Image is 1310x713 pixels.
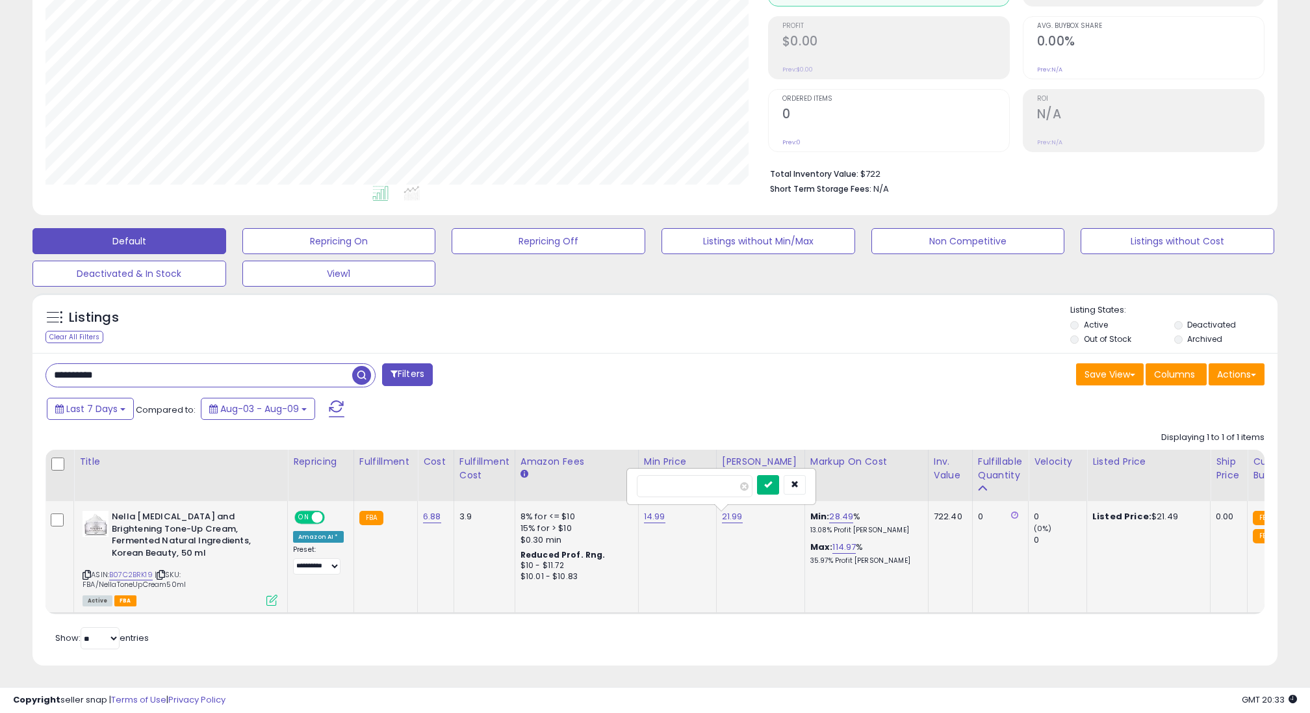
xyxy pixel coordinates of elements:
span: Profit [782,23,1009,30]
span: 2025-08-17 20:33 GMT [1242,694,1297,706]
b: Min: [810,510,830,523]
b: Reduced Prof. Rng. [520,549,606,560]
h2: $0.00 [782,34,1009,51]
div: Velocity [1034,455,1081,469]
label: Deactivated [1187,319,1236,330]
a: 6.88 [423,510,441,523]
button: Repricing Off [452,228,645,254]
div: ASIN: [83,511,277,604]
b: Listed Price: [1092,510,1151,523]
h2: 0 [782,107,1009,124]
small: Amazon Fees. [520,469,528,480]
div: $0.30 min [520,534,628,546]
b: Nella [MEDICAL_DATA] and Brightening Tone-Up Cream, Fermented Natural Ingredients, Korean Beauty,... [112,511,270,562]
img: 31L2GlYUD5L._SL40_.jpg [83,511,109,537]
button: Listings without Min/Max [661,228,855,254]
div: Listed Price [1092,455,1205,469]
h2: N/A [1037,107,1264,124]
span: | SKU: FBA/NellaToneUpCream50ml [83,569,186,589]
div: Preset: [293,545,344,575]
div: Min Price [644,455,711,469]
button: Actions [1209,363,1265,385]
a: Privacy Policy [168,694,225,706]
label: Active [1084,319,1108,330]
a: 21.99 [722,510,743,523]
p: 13.08% Profit [PERSON_NAME] [810,526,918,535]
small: FBA [1253,511,1277,525]
a: 114.97 [832,541,856,554]
span: ROI [1037,96,1264,103]
div: Fulfillment [359,455,412,469]
div: [PERSON_NAME] [722,455,799,469]
div: Displaying 1 to 1 of 1 items [1161,432,1265,444]
span: Aug-03 - Aug-09 [220,402,299,415]
a: 14.99 [644,510,665,523]
div: Ship Price [1216,455,1242,482]
div: Repricing [293,455,348,469]
a: 28.49 [829,510,853,523]
span: Ordered Items [782,96,1009,103]
span: Show: entries [55,632,149,644]
strong: Copyright [13,694,60,706]
span: Compared to: [136,404,196,416]
div: 0 [978,511,1018,523]
span: Columns [1154,368,1195,381]
button: Default [32,228,226,254]
div: Inv. value [934,455,967,482]
small: (0%) [1034,523,1052,534]
button: Listings without Cost [1081,228,1274,254]
div: Cost [423,455,448,469]
button: Repricing On [242,228,436,254]
div: $21.49 [1092,511,1200,523]
label: Out of Stock [1084,333,1131,344]
div: % [810,511,918,535]
button: Deactivated & In Stock [32,261,226,287]
div: Title [79,455,282,469]
div: Fulfillable Quantity [978,455,1023,482]
p: Listing States: [1070,304,1277,317]
span: Last 7 Days [66,402,118,415]
span: Avg. Buybox Share [1037,23,1264,30]
small: Prev: N/A [1037,66,1062,73]
span: OFF [323,512,344,523]
div: Amazon Fees [520,455,633,469]
div: $10 - $11.72 [520,560,628,571]
h2: 0.00% [1037,34,1264,51]
div: 0 [1034,534,1086,546]
label: Archived [1187,333,1222,344]
button: Columns [1146,363,1207,385]
button: Non Competitive [871,228,1065,254]
div: Markup on Cost [810,455,923,469]
div: $10.01 - $10.83 [520,571,628,582]
div: 0 [1034,511,1086,523]
span: All listings currently available for purchase on Amazon [83,595,112,606]
div: 0.00 [1216,511,1237,523]
button: Filters [382,363,433,386]
div: Fulfillment Cost [459,455,509,482]
span: ON [296,512,312,523]
div: seller snap | | [13,694,225,707]
div: 3.9 [459,511,505,523]
div: 8% for <= $10 [520,511,628,523]
a: B07C2BRK19 [109,569,153,580]
p: 35.97% Profit [PERSON_NAME] [810,556,918,565]
small: Prev: 0 [782,138,801,146]
span: N/A [873,183,889,195]
button: Save View [1076,363,1144,385]
div: Amazon AI * [293,531,344,543]
small: Prev: $0.00 [782,66,813,73]
small: FBA [1253,529,1277,543]
b: Short Term Storage Fees: [770,183,871,194]
small: FBA [359,511,383,525]
a: Terms of Use [111,694,166,706]
div: Clear All Filters [45,331,103,343]
div: 722.40 [934,511,962,523]
span: FBA [114,595,136,606]
th: The percentage added to the cost of goods (COGS) that forms the calculator for Min & Max prices. [804,450,928,501]
small: Prev: N/A [1037,138,1062,146]
li: $722 [770,165,1255,181]
button: Aug-03 - Aug-09 [201,398,315,420]
button: Last 7 Days [47,398,134,420]
h5: Listings [69,309,119,327]
b: Max: [810,541,833,553]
